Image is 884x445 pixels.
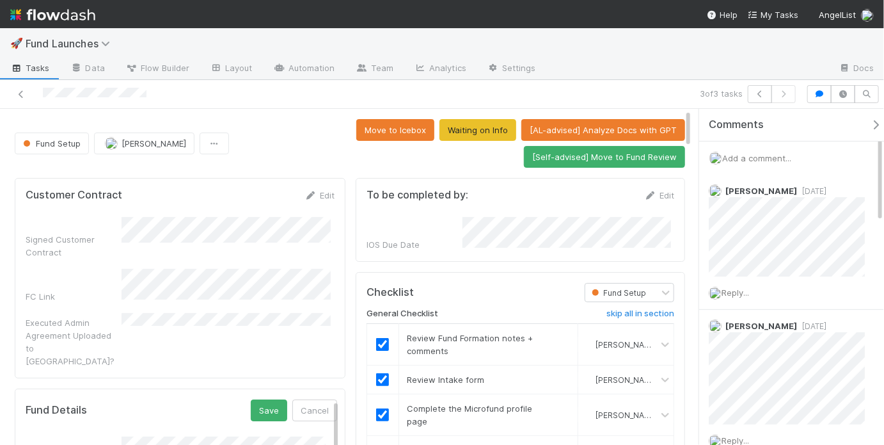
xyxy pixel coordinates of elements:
[407,403,532,426] span: Complete the Microfund profile page
[722,287,749,298] span: Reply...
[722,153,791,163] span: Add a comment...
[367,286,414,299] h5: Checklist
[477,59,546,79] a: Settings
[707,8,738,21] div: Help
[251,400,287,421] button: Save
[606,309,674,319] h6: skip all in section
[583,339,594,350] img: avatar_768cd48b-9260-4103-b3ef-328172ae0546.png
[583,410,594,420] img: avatar_768cd48b-9260-4103-b3ef-328172ae0546.png
[26,233,122,259] div: Signed Customer Contract
[709,152,722,165] img: avatar_768cd48b-9260-4103-b3ef-328172ae0546.png
[709,118,764,131] span: Comments
[407,333,533,356] span: Review Fund Formation notes + comments
[10,4,95,26] img: logo-inverted-e16ddd16eac7371096b0.svg
[94,133,194,154] button: [PERSON_NAME]
[583,375,594,385] img: avatar_768cd48b-9260-4103-b3ef-328172ae0546.png
[304,190,335,200] a: Edit
[60,59,115,79] a: Data
[10,61,50,74] span: Tasks
[367,189,468,202] h5: To be completed by:
[356,119,434,141] button: Move to Icebox
[367,309,438,319] h6: General Checklist
[797,186,826,196] span: [DATE]
[15,133,89,154] button: Fund Setup
[407,375,484,385] span: Review Intake form
[725,186,797,196] span: [PERSON_NAME]
[125,61,189,74] span: Flow Builder
[10,38,23,49] span: 🚀
[122,138,186,149] span: [PERSON_NAME]
[606,309,674,324] a: skip all in section
[367,238,462,251] div: IOS Due Date
[596,340,658,350] span: [PERSON_NAME]
[524,146,685,168] button: [Self-advised] Move to Fund Review
[709,287,722,300] img: avatar_768cd48b-9260-4103-b3ef-328172ae0546.png
[115,59,200,79] a: Flow Builder
[105,137,118,150] img: avatar_768cd48b-9260-4103-b3ef-328172ae0546.png
[589,287,647,297] span: Fund Setup
[521,119,685,141] button: [AL-advised] Analyze Docs with GPT
[26,404,87,417] h5: Fund Details
[748,10,798,20] span: My Tasks
[709,320,722,332] img: avatar_768cd48b-9260-4103-b3ef-328172ae0546.png
[200,59,263,79] a: Layout
[725,321,797,331] span: [PERSON_NAME]
[797,321,826,331] span: [DATE]
[709,184,722,197] img: avatar_d2b43477-63dc-4e62-be5b-6fdd450c05a1.png
[263,59,345,79] a: Automation
[26,316,122,368] div: Executed Admin Agreement Uploaded to [GEOGRAPHIC_DATA]?
[26,290,122,303] div: FC Link
[819,10,856,20] span: AngelList
[596,410,658,420] span: [PERSON_NAME]
[345,59,404,79] a: Team
[828,59,884,79] a: Docs
[596,375,658,385] span: [PERSON_NAME]
[20,138,81,149] span: Fund Setup
[26,37,116,50] span: Fund Launches
[26,189,122,202] h5: Customer Contract
[404,59,477,79] a: Analytics
[861,9,874,22] img: avatar_768cd48b-9260-4103-b3ef-328172ae0546.png
[292,400,337,421] button: Cancel
[748,8,798,21] a: My Tasks
[644,190,674,200] a: Edit
[700,87,743,100] span: 3 of 3 tasks
[439,119,516,141] button: Waiting on Info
